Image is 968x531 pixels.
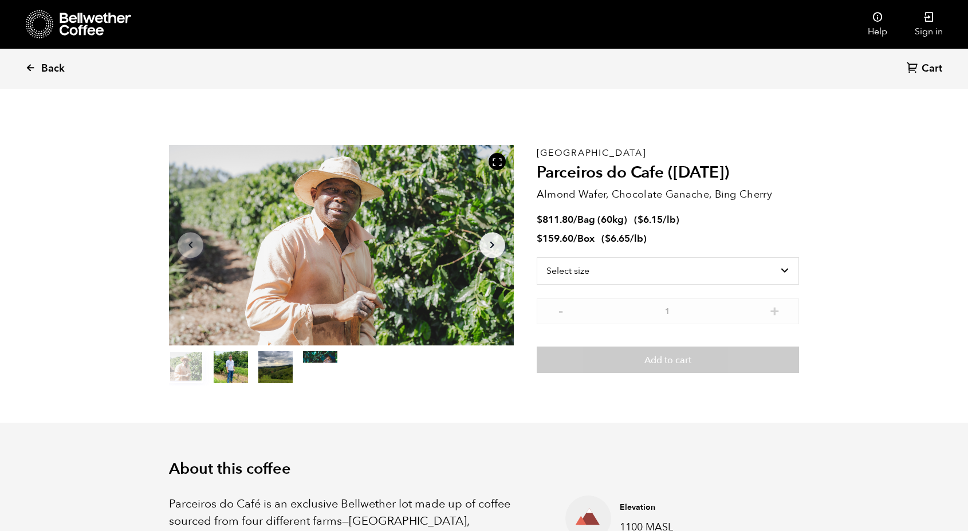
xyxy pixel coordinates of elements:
[620,502,781,513] h4: Elevation
[537,213,542,226] span: $
[601,232,647,245] span: ( )
[573,232,577,245] span: /
[638,213,643,226] span: $
[630,232,643,245] span: /lb
[537,163,799,183] h2: Parceiros do Cafe ([DATE])
[537,213,573,226] bdi: 811.80
[605,232,630,245] bdi: 6.65
[577,213,627,226] span: Bag (60kg)
[577,232,595,245] span: Box
[41,62,65,76] span: Back
[922,62,942,76] span: Cart
[537,187,799,202] p: Almond Wafer, Chocolate Ganache, Bing Cherry
[169,460,799,478] h2: About this coffee
[638,213,663,226] bdi: 6.15
[573,213,577,226] span: /
[537,347,799,373] button: Add to cart
[663,213,676,226] span: /lb
[605,232,611,245] span: $
[768,304,782,316] button: +
[537,232,542,245] span: $
[554,304,568,316] button: -
[907,61,945,77] a: Cart
[537,232,573,245] bdi: 159.60
[634,213,679,226] span: ( )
